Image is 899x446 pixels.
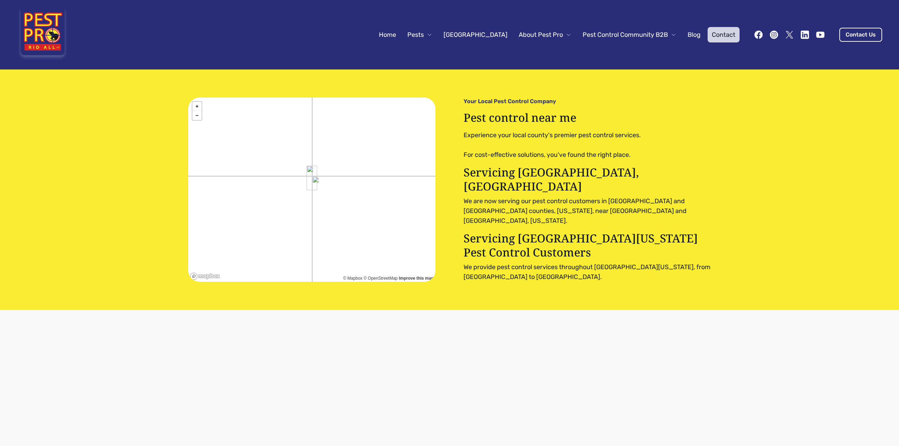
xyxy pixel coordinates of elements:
[578,27,681,42] button: Pest Control Community B2B
[839,28,882,42] a: Contact Us
[464,130,711,160] pre: Experience your local county's premier pest control services. For cost-effective solutions, you'v...
[519,30,563,40] span: About Pest Pro
[407,30,424,40] span: Pests
[708,27,740,42] a: Contact
[464,262,711,282] p: We provide pest control services throughout [GEOGRAPHIC_DATA][US_STATE], from [GEOGRAPHIC_DATA] t...
[464,196,711,226] p: We are now serving our pest control customers in [GEOGRAPHIC_DATA] and [GEOGRAPHIC_DATA] counties...
[464,111,711,125] h1: Pest control near me
[375,27,400,42] a: Home
[464,98,556,105] p: Your Local Pest Control Company
[514,27,576,42] button: About Pest Pro
[399,276,434,281] a: Improve this map
[192,111,202,120] a: Zoom out
[583,30,668,40] span: Pest Control Community B2B
[464,231,711,259] p: Servicing [GEOGRAPHIC_DATA][US_STATE] Pest Control Customers
[683,27,705,42] a: Blog
[403,27,437,42] button: Pests
[464,165,711,193] p: Servicing [GEOGRAPHIC_DATA], [GEOGRAPHIC_DATA]
[343,276,362,281] a: © Mapbox
[439,27,512,42] a: [GEOGRAPHIC_DATA]
[363,276,398,281] a: © OpenStreetMap
[17,8,68,61] img: Pest Pro Rid All
[192,102,202,111] a: Zoom in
